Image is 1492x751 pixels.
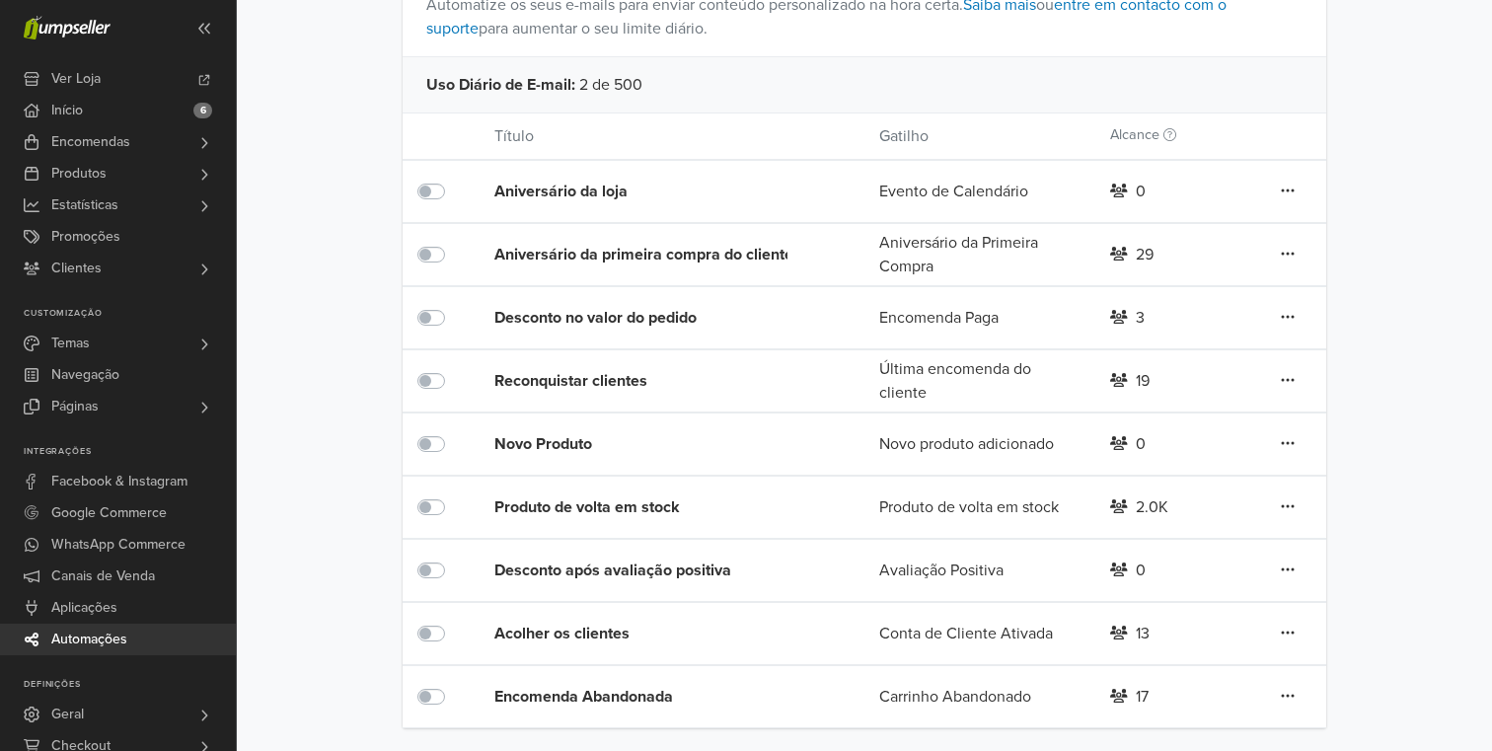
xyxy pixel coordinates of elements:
[1136,432,1146,456] div: 0
[51,126,130,158] span: Encomendas
[494,369,802,393] div: Reconquistar clientes
[51,189,118,221] span: Estatísticas
[864,357,1095,405] div: Última encomenda do cliente
[403,56,1327,113] div: 2 de 500
[51,592,117,624] span: Aplicações
[51,158,107,189] span: Produtos
[1136,622,1150,645] div: 13
[51,529,186,561] span: WhatsApp Commerce
[51,699,84,730] span: Geral
[24,446,236,458] p: Integrações
[494,495,802,519] div: Produto de volta em stock
[51,253,102,284] span: Clientes
[24,308,236,320] p: Customização
[1136,685,1149,709] div: 17
[864,306,1095,330] div: Encomenda Paga
[51,624,127,655] span: Automações
[1136,369,1150,393] div: 19
[494,243,802,266] div: Aniversário da primeira compra do cliente
[51,391,99,422] span: Páginas
[193,103,212,118] span: 6
[864,495,1095,519] div: Produto de volta em stock
[51,328,90,359] span: Temas
[426,73,575,97] span: Uso Diário de E-mail :
[494,685,802,709] div: Encomenda Abandonada
[51,466,187,497] span: Facebook & Instagram
[864,559,1095,582] div: Avaliação Positiva
[864,432,1095,456] div: Novo produto adicionado
[864,685,1095,709] div: Carrinho Abandonado
[494,559,802,582] div: Desconto após avaliação positiva
[51,221,120,253] span: Promoções
[1136,180,1146,203] div: 0
[864,231,1095,278] div: Aniversário da Primeira Compra
[1136,559,1146,582] div: 0
[1110,124,1176,146] label: Alcance
[864,622,1095,645] div: Conta de Cliente Ativada
[51,497,167,529] span: Google Commerce
[51,95,83,126] span: Início
[51,359,119,391] span: Navegação
[864,180,1095,203] div: Evento de Calendário
[480,124,864,148] div: Título
[1136,495,1168,519] div: 2.0K
[864,124,1095,148] div: Gatilho
[494,622,802,645] div: Acolher os clientes
[494,180,802,203] div: Aniversário da loja
[1136,306,1145,330] div: 3
[24,679,236,691] p: Definições
[51,561,155,592] span: Canais de Venda
[494,432,802,456] div: Novo Produto
[494,306,802,330] div: Desconto no valor do pedido
[1136,243,1154,266] div: 29
[51,63,101,95] span: Ver Loja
